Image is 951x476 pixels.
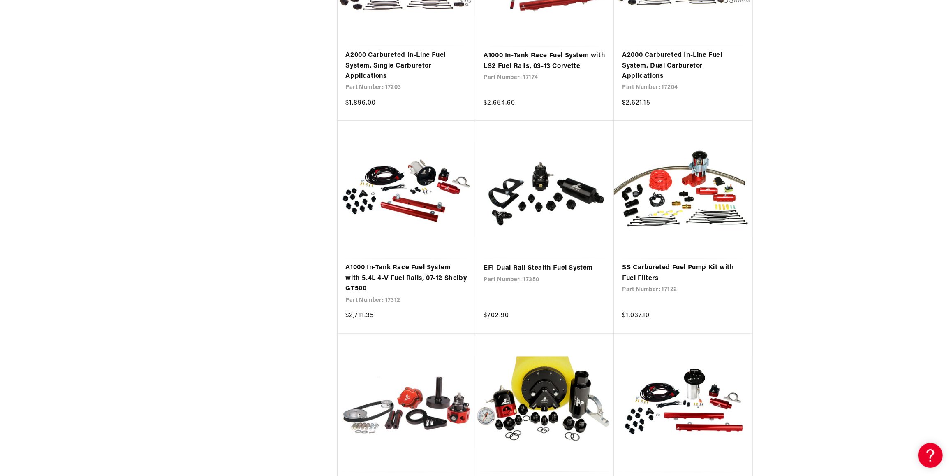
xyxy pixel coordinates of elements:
a: A2000 Carbureted In-Line Fuel System, Dual Carburetor Applications [622,50,744,82]
a: A1000 In-Tank Race Fuel System with LS2 Fuel Rails, 03-13 Corvette [484,51,606,72]
a: SS Carbureted Fuel Pump Kit with Fuel Filters [622,263,744,284]
a: A2000 Carbureted In-Line Fuel System, Single Carburetor Applications [346,50,467,82]
a: EFI Dual Rail Stealth Fuel System [484,264,606,274]
a: A1000 In-Tank Race Fuel System with 5.4L 4-V Fuel Rails, 07-12 Shelby GT500 [346,263,467,295]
